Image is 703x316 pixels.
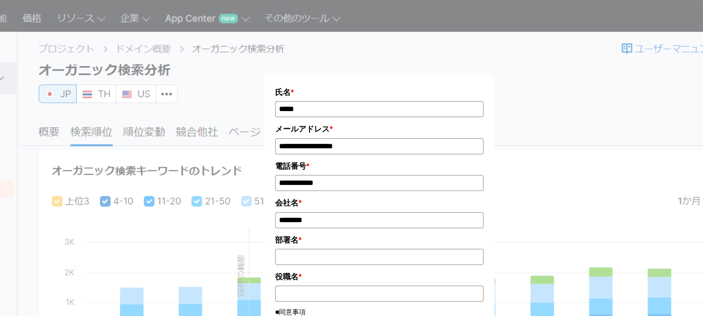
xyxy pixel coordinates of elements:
label: 電話番号 [275,160,483,172]
label: 部署名 [275,234,483,246]
label: 会社名 [275,197,483,209]
label: 氏名 [275,86,483,98]
label: メールアドレス [275,123,483,135]
label: 役職名 [275,270,483,283]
